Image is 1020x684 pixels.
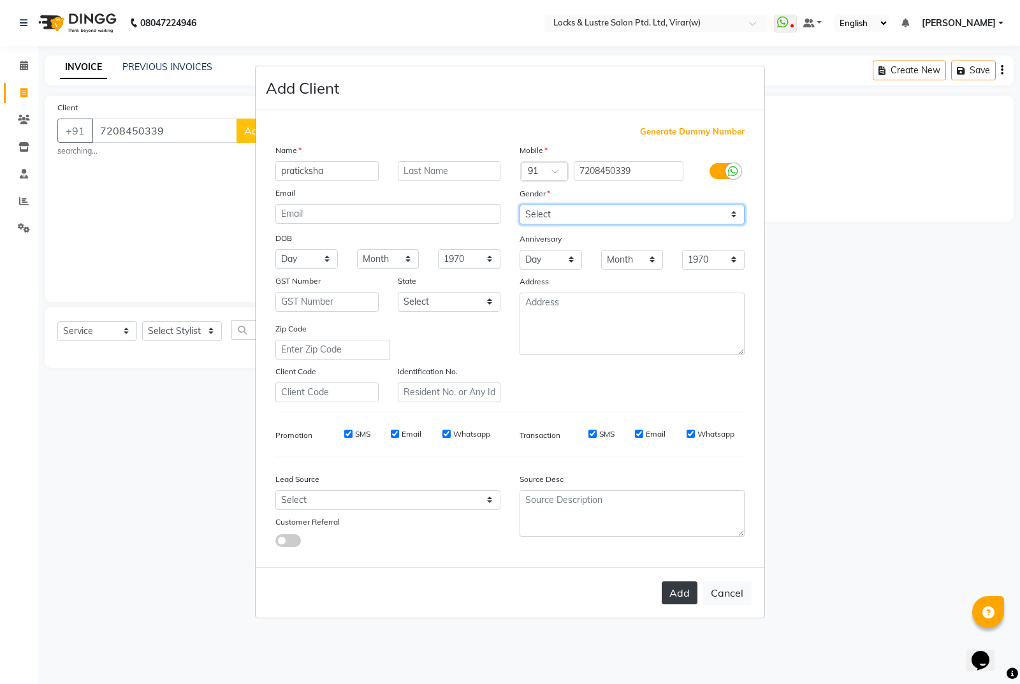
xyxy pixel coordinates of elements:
label: Mobile [520,145,548,156]
label: State [398,275,416,287]
label: Email [402,428,421,440]
input: Client Code [275,382,379,402]
label: Identification No. [398,366,458,377]
button: Add [662,581,697,604]
label: Zip Code [275,323,307,335]
label: Promotion [275,430,312,441]
label: GST Number [275,275,321,287]
label: Whatsapp [453,428,490,440]
label: Address [520,276,549,287]
input: Resident No. or Any Id [398,382,501,402]
label: SMS [599,428,615,440]
input: GST Number [275,292,379,312]
label: Client Code [275,366,316,377]
input: Email [275,204,500,224]
label: Gender [520,188,550,200]
input: First Name [275,161,379,181]
label: Lead Source [275,474,319,485]
label: Anniversary [520,233,562,245]
label: Email [275,187,295,199]
button: Cancel [703,581,752,605]
input: Mobile [574,161,684,181]
label: Email [646,428,666,440]
label: Transaction [520,430,560,441]
input: Last Name [398,161,501,181]
label: SMS [355,428,370,440]
label: Name [275,145,302,156]
span: Generate Dummy Number [640,126,745,138]
iframe: chat widget [966,633,1007,671]
h4: Add Client [266,76,339,99]
label: DOB [275,233,292,244]
label: Source Desc [520,474,564,485]
label: Customer Referral [275,516,340,528]
input: Enter Zip Code [275,340,390,360]
label: Whatsapp [697,428,734,440]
